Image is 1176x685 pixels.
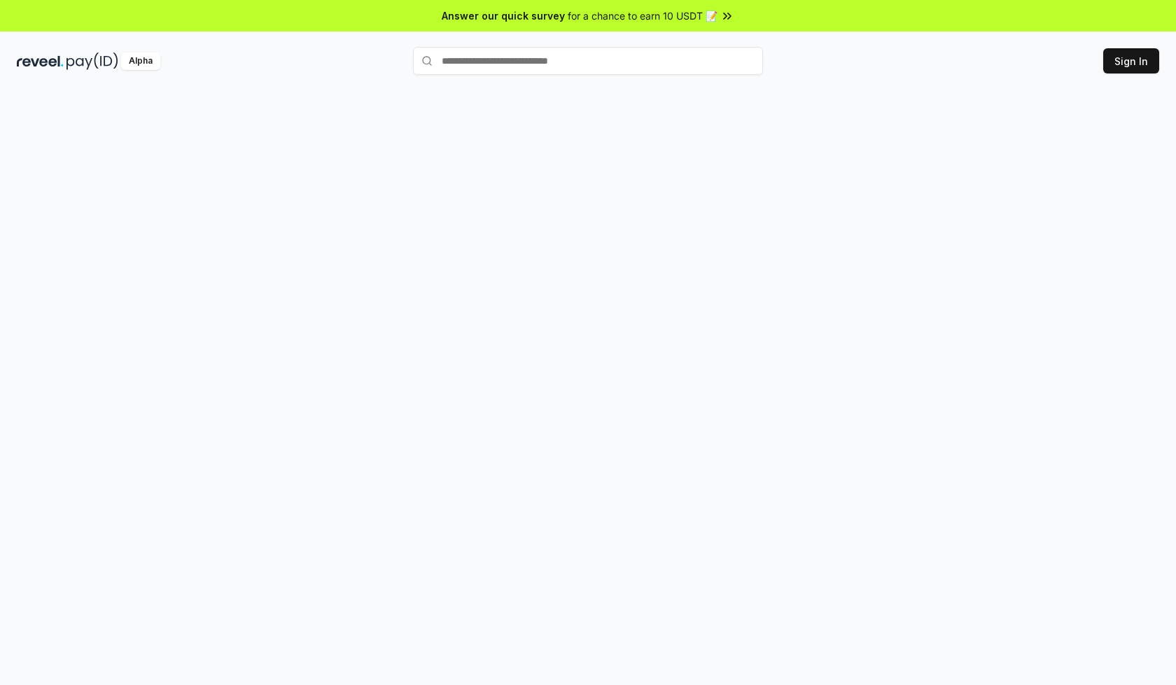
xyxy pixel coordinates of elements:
[568,8,717,23] span: for a chance to earn 10 USDT 📝
[66,52,118,70] img: pay_id
[1103,48,1159,73] button: Sign In
[121,52,160,70] div: Alpha
[17,52,64,70] img: reveel_dark
[442,8,565,23] span: Answer our quick survey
